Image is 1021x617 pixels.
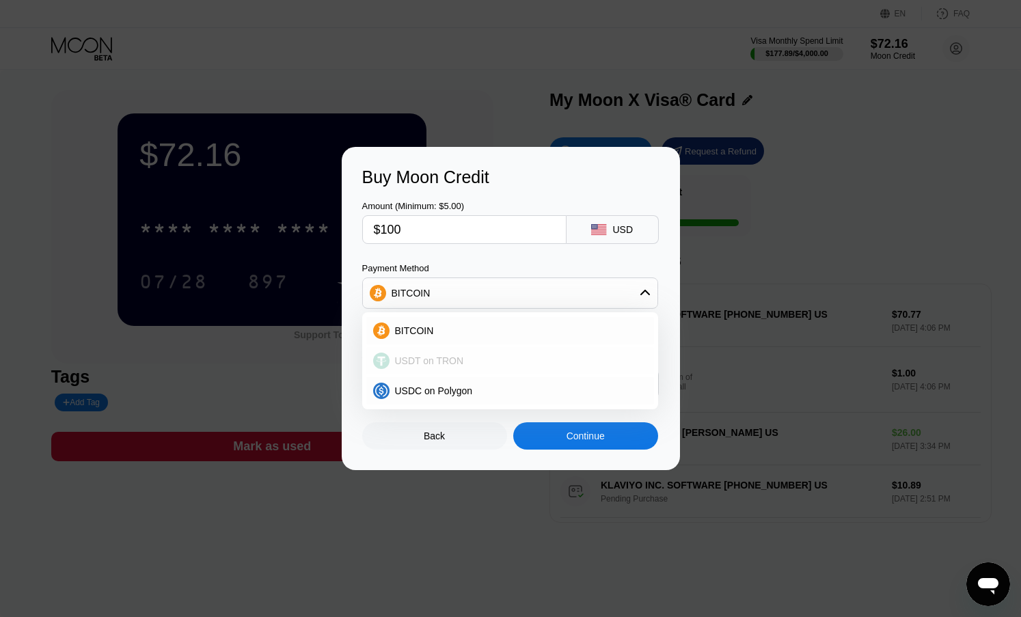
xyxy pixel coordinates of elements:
div: Continue [567,430,605,441]
div: BITCOIN [366,317,654,344]
div: Buy Moon Credit [362,167,659,187]
input: $0.00 [374,216,555,243]
div: Payment Method [362,263,658,273]
span: USDT on TRON [395,355,464,366]
span: USDC on Polygon [395,385,473,396]
div: BITCOIN [392,288,431,299]
iframe: 启动消息传送窗口的按钮 [966,562,1010,606]
div: USDC on Polygon [366,377,654,405]
div: BITCOIN [363,279,657,307]
div: USDT on TRON [366,347,654,374]
div: Amount (Minimum: $5.00) [362,201,567,211]
div: Continue [513,422,658,450]
div: Back [362,422,507,450]
span: BITCOIN [395,325,434,336]
div: Back [424,430,445,441]
div: USD [612,224,633,235]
